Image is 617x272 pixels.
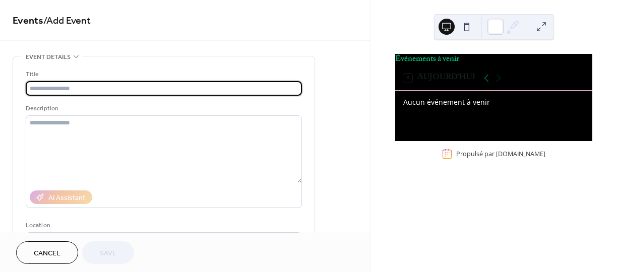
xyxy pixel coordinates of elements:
[456,150,545,158] div: Propulsé par
[43,11,91,31] span: / Add Event
[34,248,60,259] span: Cancel
[26,69,300,80] div: Title
[13,11,43,31] a: Events
[16,241,78,264] button: Cancel
[403,97,584,107] div: Aucun événement à venir
[26,103,300,114] div: Description
[26,220,300,231] div: Location
[26,52,71,62] span: Event details
[395,54,592,66] div: Événements à venir
[496,150,545,158] a: [DOMAIN_NAME]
